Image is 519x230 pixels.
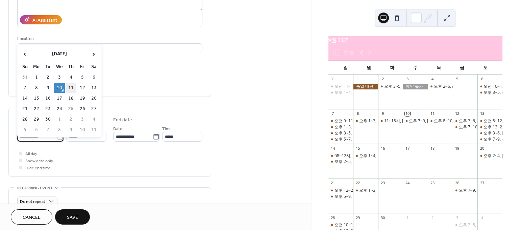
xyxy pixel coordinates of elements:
[403,118,428,124] div: 오후 7~9, 최*인
[479,111,485,116] div: 13
[54,114,65,124] td: 1
[477,118,502,124] div: 오전 8~12, 강*식
[405,146,410,151] div: 17
[66,114,76,124] td: 2
[335,137,363,142] div: 오후 5~7, 문*민
[477,124,502,130] div: 오후 12~2, 장*정
[384,118,440,124] div: 11~18시, [PERSON_NAME]*민
[89,104,99,114] td: 27
[77,62,88,72] th: Fr
[355,146,360,151] div: 15
[405,181,410,186] div: 24
[77,72,88,82] td: 5
[430,181,435,186] div: 25
[453,118,478,124] div: 오후 3~6, 이*인
[20,15,62,24] button: AI Assistant
[474,61,497,75] div: 토
[328,124,353,130] div: 오후 1~3, 이*환
[404,61,427,75] div: 수
[43,62,53,72] th: Tu
[77,83,88,93] td: 12
[430,215,435,220] div: 2
[380,181,385,186] div: 23
[66,104,76,114] td: 25
[335,90,363,96] div: 오후 1~4, 문*우
[477,90,502,96] div: 오후 3~5, 이*지
[54,72,65,82] td: 3
[89,62,99,72] th: Sa
[455,215,460,220] div: 3
[427,61,450,75] div: 목
[89,47,99,61] span: ›
[54,83,65,93] td: 10
[353,188,378,193] div: 오후 1~3, 최*은
[20,198,45,206] span: Do not repeat
[355,77,360,82] div: 1
[25,150,37,158] span: All day
[409,118,465,124] div: 오후 7~9, [PERSON_NAME]*인
[66,83,76,93] td: 11
[459,118,488,124] div: 오후 3~6, 이*인
[31,72,42,82] td: 1
[31,83,42,93] td: 8
[405,111,410,116] div: 10
[328,222,353,228] div: 오전 10~12, 문*민
[328,137,353,142] div: 오후 5~7, 문*민
[89,125,99,135] td: 11
[330,146,336,151] div: 14
[89,83,99,93] td: 13
[66,93,76,103] td: 18
[31,62,42,72] th: Mo
[477,130,502,136] div: 오후 3~6, 김*진
[453,222,478,228] div: 오후 2~8, 장*현
[89,72,99,82] td: 6
[355,111,360,116] div: 8
[20,62,30,72] th: Su
[479,77,485,82] div: 6
[328,118,353,124] div: 오전 9~11, 정*정
[378,118,403,124] div: 11~18시, 김*민
[20,104,30,114] td: 21
[77,114,88,124] td: 3
[405,215,410,220] div: 1
[455,146,460,151] div: 19
[54,93,65,103] td: 17
[430,77,435,82] div: 4
[380,146,385,151] div: 16
[54,104,65,114] td: 24
[43,93,53,103] td: 16
[359,188,416,193] div: 오후 1~3, [PERSON_NAME]*은
[330,111,336,116] div: 7
[43,104,53,114] td: 23
[335,159,363,165] div: 오후 2~5, 서*샘
[484,90,512,96] div: 오후 3~5, 이*지
[430,146,435,151] div: 18
[428,84,453,89] div: 오후 2~6, 스토**인
[335,222,368,228] div: 오전 10~12, 문*민
[335,194,363,200] div: 오후 5~9, 유*호
[31,93,42,103] td: 15
[31,47,88,61] th: [DATE]
[335,130,363,136] div: 오후 3~5, 권*정
[32,17,57,24] div: AI Assistant
[55,209,90,225] button: Save
[43,72,53,82] td: 2
[66,62,76,72] th: Th
[428,118,453,124] div: 오후 8~10, 박*연
[453,188,478,193] div: 오후 7~9, 주*정
[405,77,410,82] div: 3
[77,93,88,103] td: 19
[453,124,478,130] div: 오후 7~10, 이*윤
[11,209,52,225] button: Cancel
[20,93,30,103] td: 14
[328,159,353,165] div: 오후 2~5, 서*샘
[162,125,172,132] span: Time
[380,61,404,75] div: 화
[328,194,353,200] div: 오후 5~9, 유*호
[77,125,88,135] td: 10
[17,185,53,192] span: Recurring event
[113,125,122,132] span: Date
[353,118,378,124] div: 오후 1~3, 박*현
[77,104,88,114] td: 26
